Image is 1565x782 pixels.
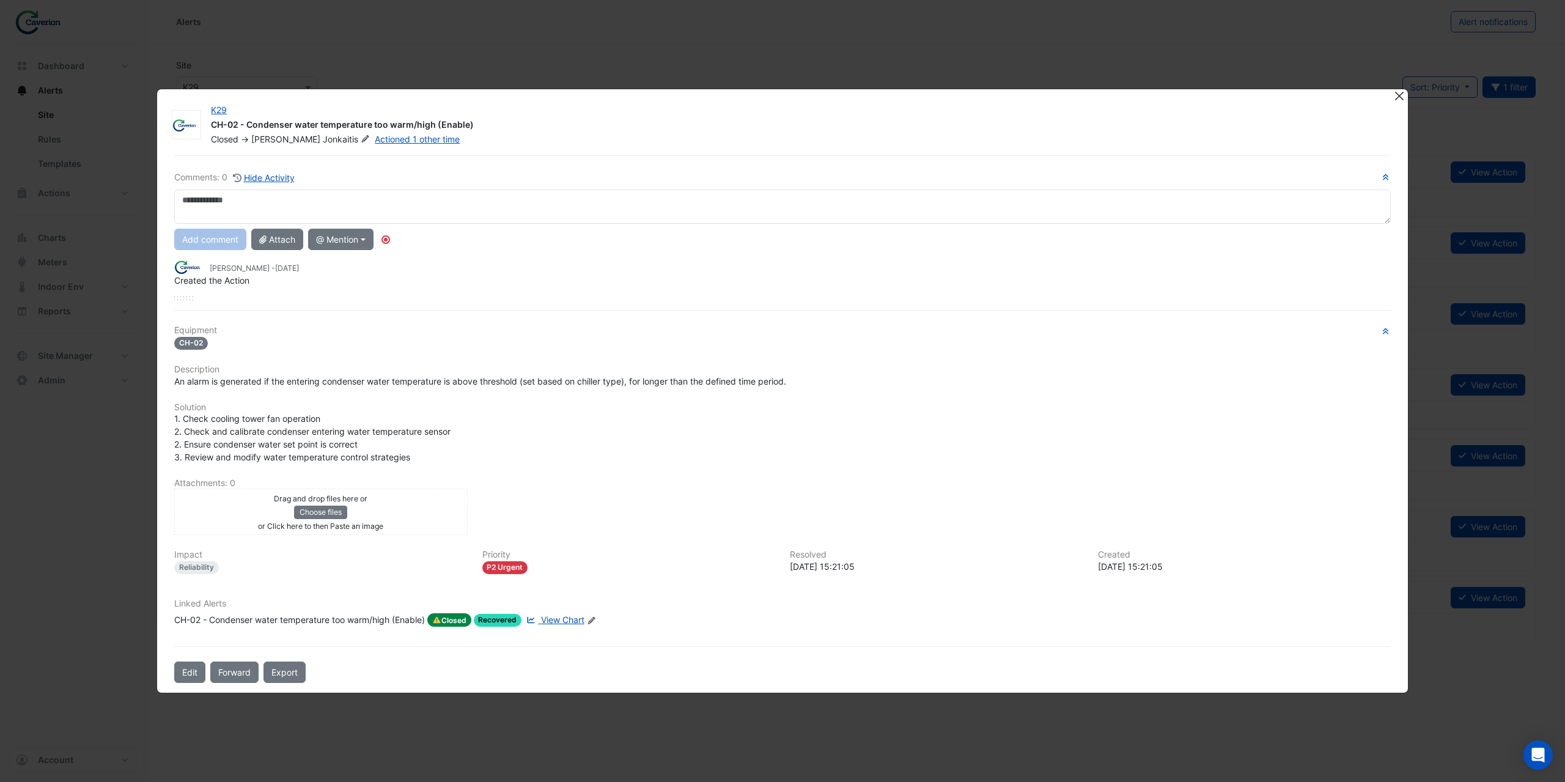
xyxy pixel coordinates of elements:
h6: Linked Alerts [174,599,1391,609]
span: Created the Action [174,275,249,286]
a: K29 [211,105,227,115]
h6: Description [174,364,1391,375]
h6: Resolved [790,550,1083,560]
span: Closed [211,134,238,144]
button: Forward [210,662,259,683]
div: Tooltip anchor [380,234,391,245]
div: P2 Urgent [482,561,528,574]
span: 2025-08-08 15:21:05 [275,264,299,273]
span: CH-02 [174,337,208,350]
h6: Attachments: 0 [174,478,1391,489]
span: Jonkaitis [323,133,372,146]
div: [DATE] 15:21:05 [1098,560,1391,573]
small: or Click here to then Paste an image [258,522,383,531]
small: [PERSON_NAME] - [210,263,299,274]
a: View Chart [524,613,584,627]
div: CH-02 - Condenser water temperature too warm/high (Enable) [211,119,1379,133]
button: Edit [174,662,205,683]
button: Hide Activity [232,171,295,185]
h6: Solution [174,402,1391,413]
small: Drag and drop files here or [274,494,367,503]
h6: Created [1098,550,1391,560]
span: Closed [427,613,471,627]
div: Open Intercom Messenger [1523,740,1553,770]
a: Export [263,662,306,683]
div: [DATE] 15:21:05 [790,560,1083,573]
h6: Priority [482,550,776,560]
span: View Chart [541,614,584,625]
div: Reliability [174,561,219,574]
div: Comments: 0 [174,171,295,185]
span: [PERSON_NAME] [251,134,320,144]
button: Close [1393,89,1405,102]
fa-icon: Edit Linked Alerts [587,616,596,625]
img: Caverion [172,119,201,131]
div: CH-02 - Condenser water temperature too warm/high (Enable) [174,613,425,627]
h6: Impact [174,550,468,560]
h6: Equipment [174,325,1391,336]
span: Recovered [474,614,522,627]
img: Caverion [174,260,205,274]
span: 1. Check cooling tower fan operation 2. Check and calibrate condenser entering water temperature ... [174,413,453,462]
button: Choose files [294,506,347,519]
a: Actioned 1 other time [375,134,460,144]
span: An alarm is generated if the entering condenser water temperature is above threshold (set based o... [174,376,786,386]
span: -> [241,134,249,144]
button: @ Mention [308,229,374,250]
button: Attach [251,229,303,250]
